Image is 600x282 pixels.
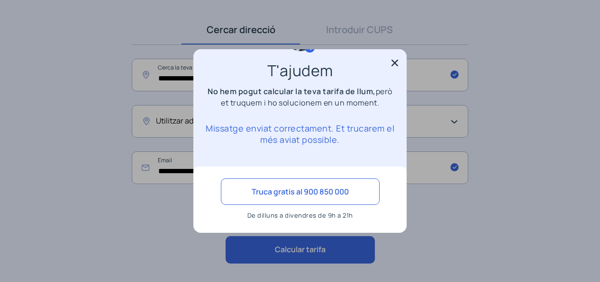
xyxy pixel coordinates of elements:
button: Truca gratis al 900 850 000 [221,178,380,205]
b: No hem pogut calcular la teva tarifa de llum, [208,86,376,97]
p: De dilluns a divendres de 9h a 21h [221,210,380,221]
p: però et truquem i ho solucionem en un moment. [205,86,395,108]
p: Missatge enviat correctament. Et trucarem el més aviat possible. [205,123,395,145]
h3: T'ajudem [215,65,385,76]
